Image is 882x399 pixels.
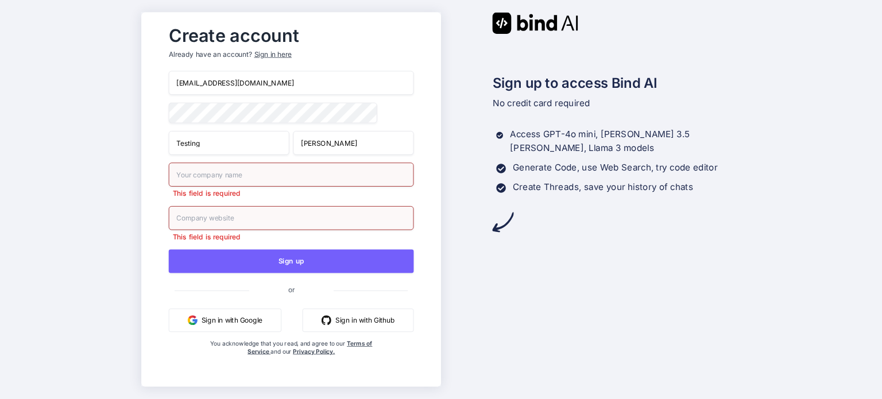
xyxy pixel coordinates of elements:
img: Bind AI logo [492,13,578,34]
p: Already have an account? [168,49,413,59]
a: Privacy Policy. [293,347,335,355]
input: Your company name [168,162,413,187]
h2: Create account [168,28,413,44]
input: Company website [168,206,413,230]
p: Generate Code, use Web Search, try code editor [513,161,717,175]
p: No credit card required [492,96,741,110]
button: Sign in with Github [303,308,414,332]
p: This field is required [168,232,413,242]
img: github [322,315,331,325]
span: or [249,278,333,302]
input: First Name [168,131,289,155]
div: You acknowledge that you read, and agree to our and our [210,340,373,379]
p: Access GPT-4o mini, [PERSON_NAME] 3.5 [PERSON_NAME], Llama 3 models [510,127,741,155]
img: google [188,315,198,325]
button: Sign in with Google [168,308,281,332]
a: Terms of Service [247,340,372,355]
input: Email [168,71,413,95]
button: Sign up [168,249,413,273]
div: Sign in here [254,49,291,59]
p: Create Threads, save your history of chats [513,180,693,194]
input: Last Name [293,131,413,155]
p: This field is required [168,188,413,198]
img: arrow [492,211,513,233]
h2: Sign up to access Bind AI [492,73,741,94]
